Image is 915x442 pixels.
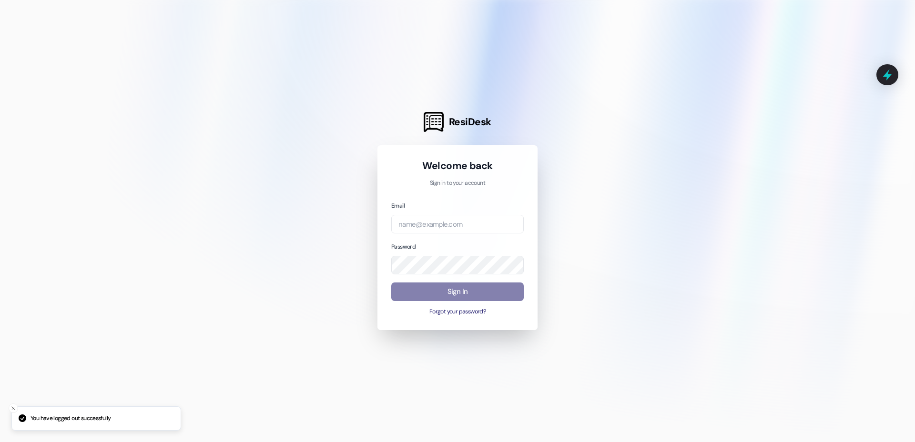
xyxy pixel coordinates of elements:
[391,159,524,172] h1: Welcome back
[391,179,524,188] p: Sign in to your account
[391,282,524,301] button: Sign In
[9,403,18,413] button: Close toast
[30,414,111,423] p: You have logged out successfully
[449,115,491,129] span: ResiDesk
[391,243,416,251] label: Password
[391,308,524,316] button: Forgot your password?
[391,202,405,210] label: Email
[391,215,524,233] input: name@example.com
[424,112,444,132] img: ResiDesk Logo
